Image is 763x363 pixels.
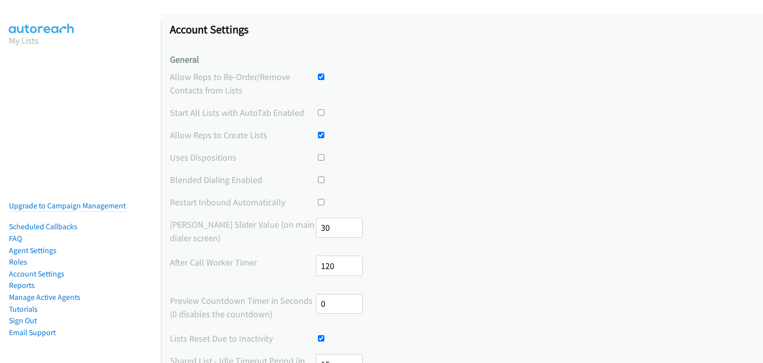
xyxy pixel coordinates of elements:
a: Agent Settings [9,246,57,255]
h1: Account Settings [170,22,754,36]
label: Allow Reps to Create Lists [170,128,316,142]
a: Sign Out [9,316,37,325]
label: After Call Worker Timer [170,256,316,269]
a: Account Settings [9,269,65,278]
a: Manage Active Agents [9,292,80,302]
a: My Lists [9,35,39,46]
a: Roles [9,257,27,267]
a: Email Support [9,328,56,337]
label: Start All Lists with AutoTab Enabled [170,106,316,119]
label: Blended Dialing Enabled [170,173,316,186]
label: [PERSON_NAME] Slider Value (on main dialer screen) [170,218,316,245]
label: Allow Reps to Re-Order/Remove Contacts from Lists [170,70,316,97]
a: FAQ [9,234,22,243]
a: Upgrade to Campaign Management [9,201,126,210]
label: Restart Inbound Automatically [170,195,316,209]
label: Lists Reset Due to Inactivity [170,332,316,345]
a: Reports [9,280,35,290]
label: Uses Dispositions [170,151,316,164]
h4: General [170,54,754,66]
a: Scheduled Callbacks [9,222,77,231]
a: Tutorials [9,304,38,314]
label: Preview Countdown Timer in Seconds (0 disables the countdown) [170,294,316,321]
